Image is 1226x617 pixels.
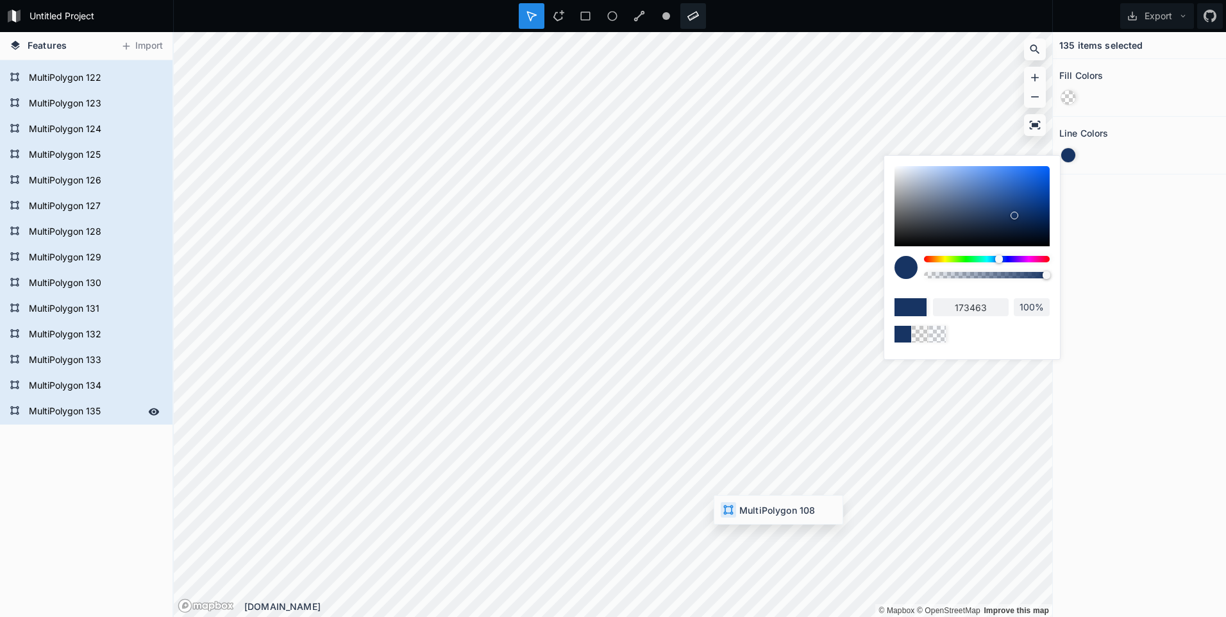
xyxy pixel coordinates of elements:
span: Features [28,38,67,52]
div: [DOMAIN_NAME] [244,600,1052,613]
h2: Line Colors [1059,123,1109,143]
h4: 135 items selected [1059,38,1143,52]
a: Mapbox [878,606,914,615]
button: Export [1120,3,1194,29]
button: Import [114,36,169,56]
h2: Fill Colors [1059,65,1104,85]
a: Map feedback [984,606,1049,615]
a: Mapbox logo [178,598,234,613]
a: OpenStreetMap [917,606,980,615]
